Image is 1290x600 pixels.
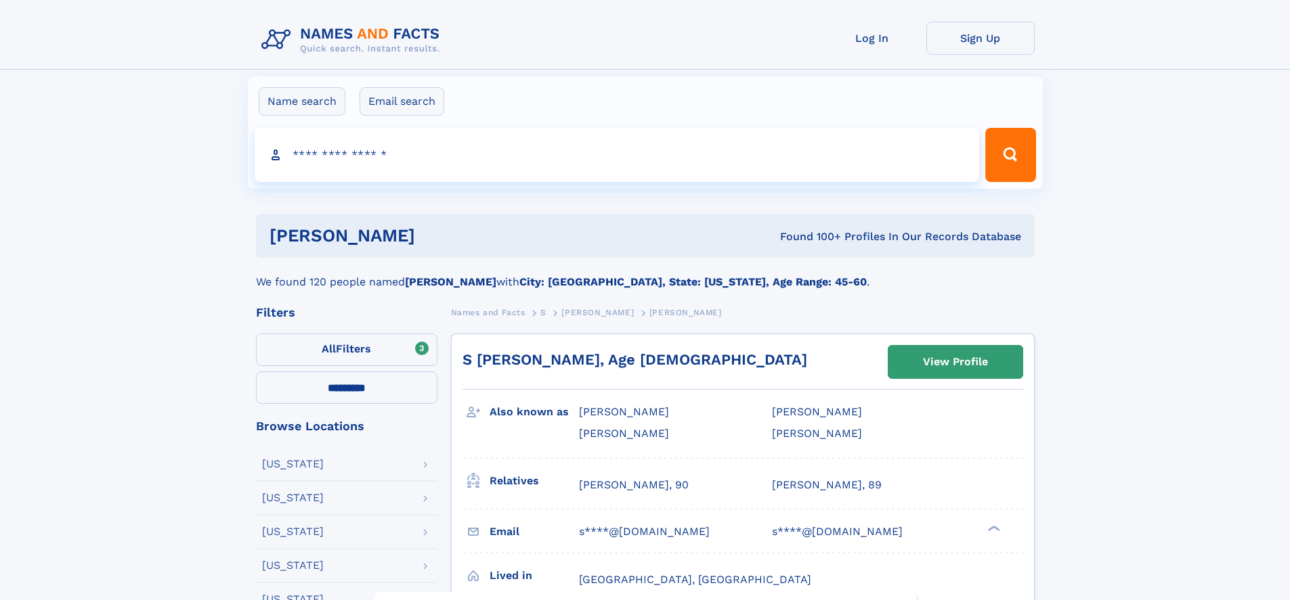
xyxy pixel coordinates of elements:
[322,342,336,355] span: All
[579,427,669,440] span: [PERSON_NAME]
[818,22,926,55] a: Log In
[256,22,451,58] img: Logo Names and Facts
[490,520,579,543] h3: Email
[561,304,634,321] a: [PERSON_NAME]
[256,333,437,366] label: Filters
[649,308,722,317] span: [PERSON_NAME]
[772,427,862,440] span: [PERSON_NAME]
[540,304,546,321] a: S
[985,524,1001,532] div: ❯
[262,560,324,571] div: [US_STATE]
[561,308,634,317] span: [PERSON_NAME]
[256,306,437,319] div: Filters
[519,275,867,288] b: City: [GEOGRAPHIC_DATA], State: [US_STATE], Age Range: 45-60
[490,400,579,423] h3: Also known as
[923,346,988,377] div: View Profile
[360,87,444,116] label: Email search
[540,308,546,317] span: S
[579,478,689,492] a: [PERSON_NAME], 90
[262,459,324,469] div: [US_STATE]
[888,346,1023,378] a: View Profile
[256,420,437,432] div: Browse Locations
[926,22,1035,55] a: Sign Up
[579,573,811,586] span: [GEOGRAPHIC_DATA], [GEOGRAPHIC_DATA]
[597,229,1021,244] div: Found 100+ Profiles In Our Records Database
[405,275,496,288] b: [PERSON_NAME]
[451,304,525,321] a: Names and Facts
[772,405,862,418] span: [PERSON_NAME]
[579,405,669,418] span: [PERSON_NAME]
[490,564,579,587] h3: Lived in
[772,478,882,492] a: [PERSON_NAME], 89
[262,526,324,537] div: [US_STATE]
[463,351,807,368] a: S [PERSON_NAME], Age [DEMOGRAPHIC_DATA]
[256,258,1035,290] div: We found 120 people named with .
[985,128,1035,182] button: Search Button
[490,469,579,492] h3: Relatives
[255,128,980,182] input: search input
[259,87,345,116] label: Name search
[270,227,598,244] h1: [PERSON_NAME]
[262,492,324,503] div: [US_STATE]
